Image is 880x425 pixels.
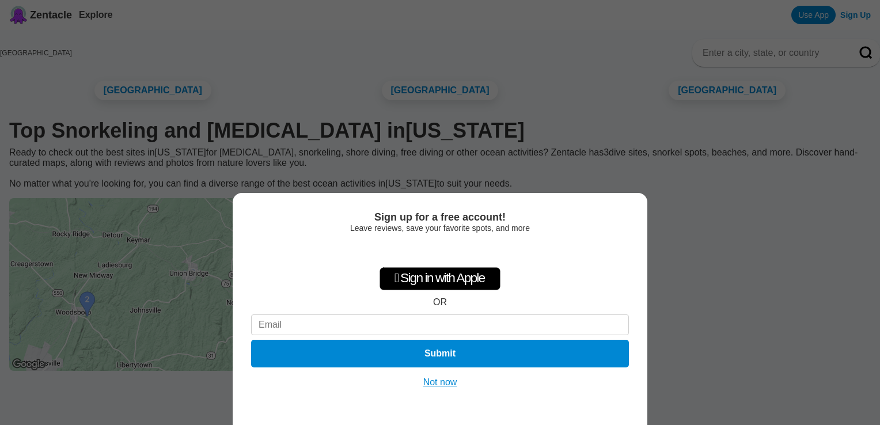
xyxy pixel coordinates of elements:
div: OR [433,297,447,308]
button: Not now [420,377,461,388]
button: Submit [251,340,629,367]
div: Sign up for a free account! [251,211,629,223]
iframe: Sign in with Google Button [382,238,499,264]
div: Sign in with Apple [380,267,500,290]
div: Leave reviews, save your favorite spots, and more [251,223,629,233]
input: Email [251,314,629,335]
